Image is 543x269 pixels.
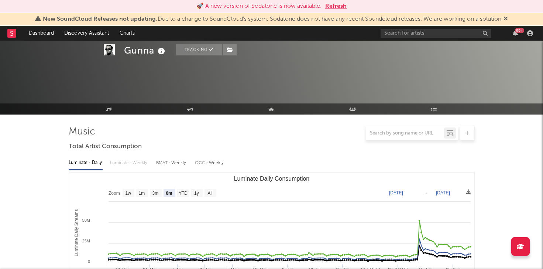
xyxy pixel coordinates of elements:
[114,26,140,41] a: Charts
[504,16,508,22] span: Dismiss
[178,191,187,196] text: YTD
[69,157,103,169] div: Luminate - Daily
[513,30,518,36] button: 99+
[381,29,491,38] input: Search for artists
[196,2,322,11] div: 🚀 A new version of Sodatone is now available.
[24,26,59,41] a: Dashboard
[73,209,79,256] text: Luminate Daily Streams
[436,190,450,195] text: [DATE]
[69,142,142,151] span: Total Artist Consumption
[43,16,501,22] span: : Due to a change to SoundCloud's system, Sodatone does not have any recent Soundcloud releases. ...
[138,191,145,196] text: 1m
[195,157,224,169] div: OCC - Weekly
[325,2,347,11] button: Refresh
[234,176,309,182] text: Luminate Daily Consumption
[207,191,212,196] text: All
[194,191,199,196] text: 1y
[125,191,131,196] text: 1w
[109,191,120,196] text: Zoom
[124,44,167,57] div: Gunna
[82,239,90,243] text: 25M
[176,44,222,55] button: Tracking
[59,26,114,41] a: Discovery Assistant
[82,218,90,222] text: 50M
[152,191,158,196] text: 3m
[423,190,428,195] text: →
[87,259,90,264] text: 0
[389,190,403,195] text: [DATE]
[43,16,156,22] span: New SoundCloud Releases not updating
[156,157,188,169] div: BMAT - Weekly
[166,191,172,196] text: 6m
[366,130,444,136] input: Search by song name or URL
[515,28,524,33] div: 99 +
